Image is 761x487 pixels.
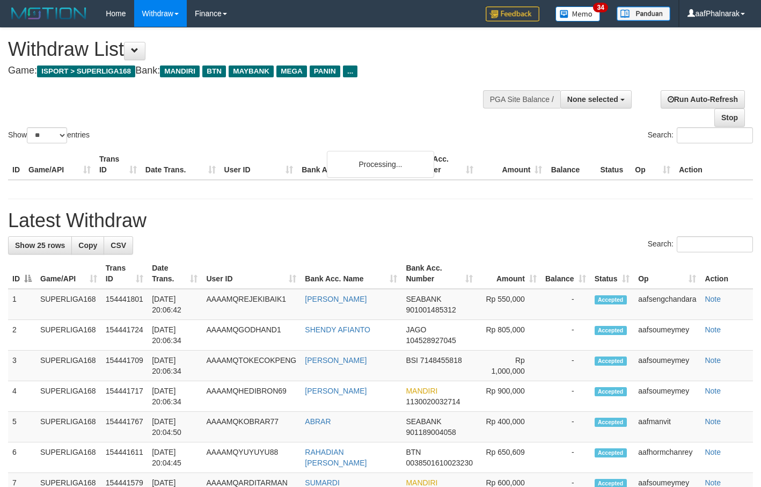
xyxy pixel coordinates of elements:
span: Copy 104528927045 to clipboard [406,336,456,345]
td: 3 [8,351,36,381]
a: [PERSON_NAME] [305,295,367,303]
span: BTN [202,66,226,77]
span: ... [343,66,357,77]
label: Show entries [8,127,90,143]
td: Rp 550,000 [477,289,541,320]
td: 154441724 [101,320,148,351]
td: - [541,381,590,412]
td: aafmanvit [634,412,700,442]
span: ISPORT > SUPERLIGA168 [37,66,135,77]
span: SEABANK [406,417,441,426]
span: MAYBANK [229,66,274,77]
th: ID [8,149,24,180]
th: Bank Acc. Name [297,149,408,180]
th: Amount [478,149,547,180]
td: Rp 650,609 [477,442,541,473]
td: AAAAMQTOKECOKPENG [202,351,301,381]
td: aafsoumeymey [634,381,700,412]
th: Trans ID [95,149,141,180]
span: Accepted [595,418,627,427]
td: 154441611 [101,442,148,473]
span: Show 25 rows [15,241,65,250]
span: CSV [111,241,126,250]
td: 6 [8,442,36,473]
span: None selected [567,95,618,104]
td: - [541,442,590,473]
span: Copy 1130020032714 to clipboard [406,397,460,406]
td: AAAAMQGODHAND1 [202,320,301,351]
span: Accepted [595,357,627,366]
td: SUPERLIGA168 [36,442,101,473]
a: SHENDY AFIANTO [305,325,370,334]
label: Search: [648,236,753,252]
th: Date Trans.: activate to sort column ascending [148,258,202,289]
span: PANIN [310,66,340,77]
th: Balance [546,149,596,180]
span: 34 [593,3,608,12]
td: SUPERLIGA168 [36,351,101,381]
th: Op: activate to sort column ascending [634,258,700,289]
a: Show 25 rows [8,236,72,255]
td: 154441801 [101,289,148,320]
span: Accepted [595,326,627,335]
img: panduan.png [617,6,670,21]
a: Note [705,448,721,456]
h4: Game: Bank: [8,66,496,76]
td: SUPERLIGA168 [36,289,101,320]
td: aafhormchanrey [634,442,700,473]
td: - [541,320,590,351]
input: Search: [677,236,753,252]
td: 5 [8,412,36,442]
span: MANDIRI [406,387,437,395]
th: Game/API [24,149,95,180]
a: Note [705,325,721,334]
a: Run Auto-Refresh [661,90,745,108]
label: Search: [648,127,753,143]
td: AAAAMQKOBRAR77 [202,412,301,442]
td: SUPERLIGA168 [36,381,101,412]
th: Trans ID: activate to sort column ascending [101,258,148,289]
th: Bank Acc. Number [408,149,478,180]
td: 154441717 [101,381,148,412]
span: MEGA [276,66,307,77]
span: SEABANK [406,295,441,303]
td: aafsoumeymey [634,351,700,381]
th: Action [675,149,753,180]
button: None selected [560,90,632,108]
th: Op [631,149,675,180]
td: aafsengchandara [634,289,700,320]
span: BSI [406,356,418,365]
span: Copy 7148455818 to clipboard [420,356,462,365]
a: Note [705,356,721,365]
td: 154441709 [101,351,148,381]
input: Search: [677,127,753,143]
td: [DATE] 20:06:42 [148,289,202,320]
select: Showentries [27,127,67,143]
td: - [541,351,590,381]
th: ID: activate to sort column descending [8,258,36,289]
td: SUPERLIGA168 [36,412,101,442]
td: 154441767 [101,412,148,442]
td: AAAAMQREJEKIBAIK1 [202,289,301,320]
span: MANDIRI [406,478,437,487]
span: Copy 901189004058 to clipboard [406,428,456,437]
a: Copy [71,236,104,255]
a: Note [705,478,721,487]
th: User ID [220,149,298,180]
a: RAHADIAN [PERSON_NAME] [305,448,367,467]
th: Amount: activate to sort column ascending [477,258,541,289]
td: - [541,412,590,442]
td: [DATE] 20:04:45 [148,442,202,473]
img: Button%20Memo.svg [555,6,601,21]
h1: Latest Withdraw [8,210,753,231]
th: Date Trans. [141,149,220,180]
td: [DATE] 20:06:34 [148,381,202,412]
span: Accepted [595,295,627,304]
td: Rp 805,000 [477,320,541,351]
th: Game/API: activate to sort column ascending [36,258,101,289]
th: Status [596,149,631,180]
a: Stop [714,108,745,127]
a: [PERSON_NAME] [305,356,367,365]
a: SUMARDI [305,478,340,487]
td: 1 [8,289,36,320]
